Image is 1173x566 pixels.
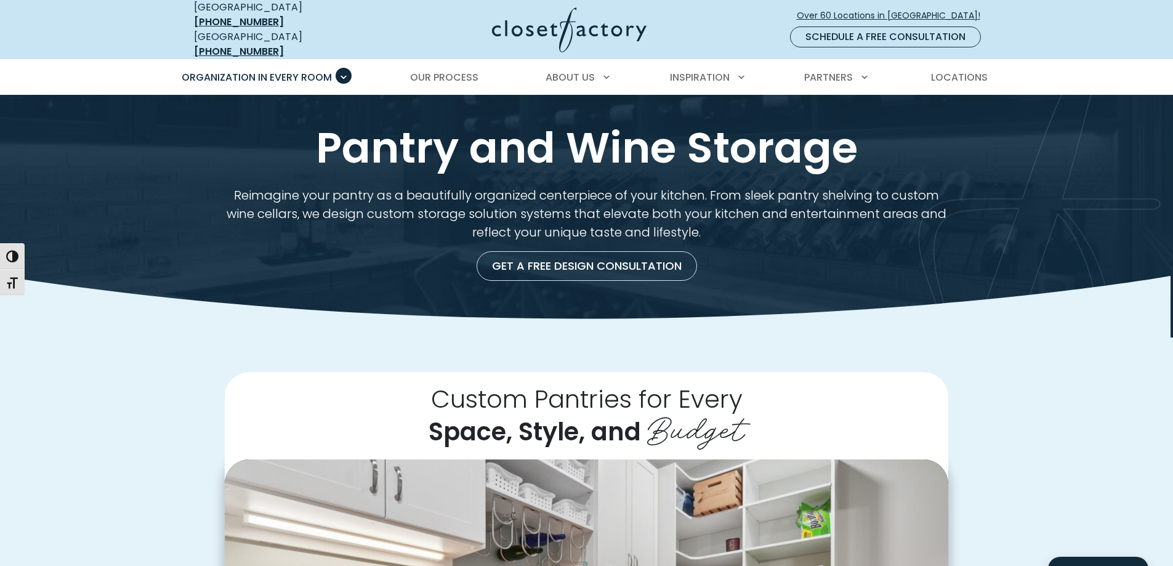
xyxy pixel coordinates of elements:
[546,70,595,84] span: About Us
[429,414,641,449] span: Space, Style, and
[173,60,1001,95] nav: Primary Menu
[194,30,373,59] div: [GEOGRAPHIC_DATA]
[194,44,284,59] a: [PHONE_NUMBER]
[931,70,988,84] span: Locations
[194,15,284,29] a: [PHONE_NUMBER]
[804,70,853,84] span: Partners
[431,382,743,416] span: Custom Pantries for Every
[790,26,981,47] a: Schedule a Free Consultation
[477,251,697,281] a: Get a Free Design Consultation
[670,70,730,84] span: Inspiration
[492,7,647,52] img: Closet Factory Logo
[182,70,332,84] span: Organization in Every Room
[647,402,744,451] span: Budget
[191,124,982,171] h1: Pantry and Wine Storage
[225,186,948,241] p: Reimagine your pantry as a beautifully organized centerpiece of your kitchen. From sleek pantry s...
[410,70,478,84] span: Our Process
[796,5,991,26] a: Over 60 Locations in [GEOGRAPHIC_DATA]!
[797,9,990,22] span: Over 60 Locations in [GEOGRAPHIC_DATA]!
